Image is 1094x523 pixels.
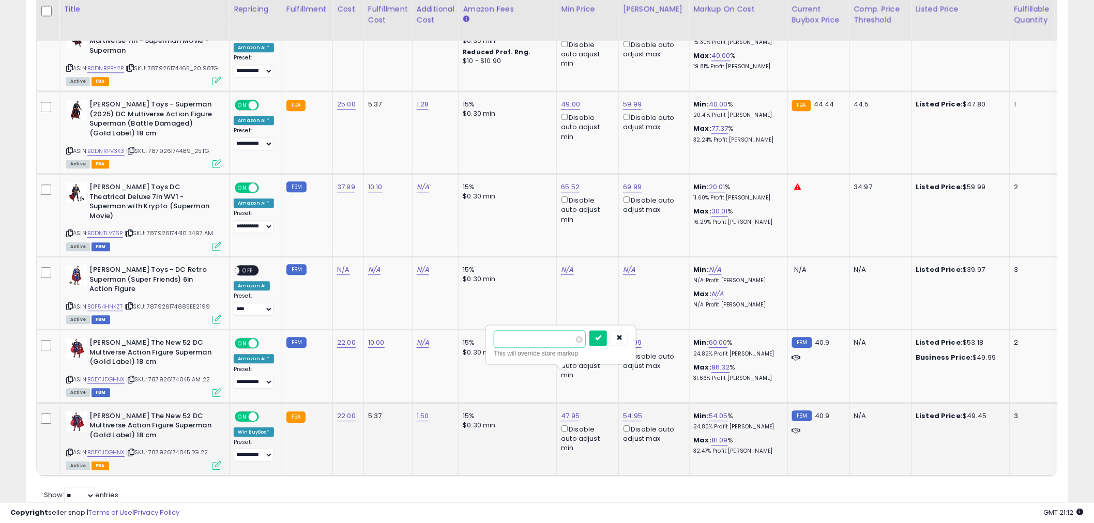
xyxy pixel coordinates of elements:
div: Preset: [234,54,274,78]
small: FBA [286,411,306,423]
span: FBM [92,315,110,324]
div: Current Buybox Price [792,4,845,25]
div: Disable auto adjust max [623,423,681,443]
a: Terms of Use [88,507,132,517]
a: 65.52 [561,182,580,192]
div: $49.99 [916,353,1002,362]
span: OFF [257,339,274,348]
span: FBA [92,462,109,470]
a: N/A [417,182,429,192]
a: 37.99 [337,182,355,192]
a: 81.09 [711,435,728,445]
div: ASIN: [66,27,221,84]
b: Min: [694,337,709,347]
span: ON [236,412,249,421]
span: N/A [795,265,807,274]
b: Listed Price: [916,182,963,192]
small: FBM [286,337,307,348]
a: B0DTJDGHNX [87,448,125,457]
a: 22.00 [337,337,356,348]
b: Min: [694,411,709,421]
b: Max: [694,206,712,216]
span: FBM [92,242,110,251]
a: B0DNRPBY2P [87,64,124,73]
small: FBA [792,100,811,111]
small: FBA [286,100,306,111]
b: Min: [694,99,709,109]
img: 41khrPF4m9L._SL40_.jpg [66,265,87,286]
div: $47.80 [916,100,1002,109]
div: [PERSON_NAME] [623,4,685,14]
div: % [694,207,780,226]
div: 5.37 [368,411,404,421]
p: 15.30% Profit [PERSON_NAME] [694,39,780,46]
div: ASIN: [66,182,221,250]
img: 3106xVC++CL._SL40_.jpg [66,100,87,120]
a: 77.37 [711,124,728,134]
a: B0DNTLV76P [87,229,123,238]
a: Privacy Policy [134,507,179,517]
div: 1 [1014,100,1046,109]
small: Amazon Fees. [463,14,469,24]
div: 15% [463,265,549,274]
a: N/A [711,289,724,299]
b: Max: [694,124,712,133]
span: | SKU: 787926174489_25TG [126,147,209,155]
b: Max: [694,289,712,299]
span: Show: entries [44,490,118,500]
div: % [694,436,780,455]
div: Amazon AI * [234,43,274,52]
div: seller snap | | [10,508,179,518]
a: 22.00 [337,411,356,421]
b: Listed Price: [916,265,963,274]
div: Win BuyBox * [234,427,274,437]
div: Title [64,4,225,14]
div: Preset: [234,366,274,389]
div: Amazon AI * [234,198,274,208]
a: 59.99 [623,99,642,110]
span: | SKU: 787926174465_20.98TG [126,64,218,72]
p: 24.82% Profit [PERSON_NAME] [694,350,780,358]
span: All listings currently available for purchase on Amazon [66,388,90,397]
div: ASIN: [66,411,221,469]
div: % [694,51,780,70]
a: N/A [368,265,381,275]
b: [PERSON_NAME] The New 52 DC Multiverse Action Figure Superman (Gold Label) 18 cm [89,338,215,370]
b: Listed Price: [916,337,963,347]
p: N/A Profit [PERSON_NAME] [694,301,780,309]
div: $49.45 [916,411,1002,421]
p: N/A Profit [PERSON_NAME] [694,277,780,284]
span: FBA [92,160,109,168]
p: 32.24% Profit [PERSON_NAME] [694,136,780,144]
div: Comp. Price Threshold [854,4,907,25]
div: $0.30 min [463,421,549,430]
b: [PERSON_NAME] Toys - DC Retro Superman (Super Friends) 6in Action Figure [89,265,215,297]
div: 15% [463,182,549,192]
a: 47.95 [561,411,580,421]
div: 44.5 [854,100,904,109]
div: N/A [854,338,904,347]
div: 3 [1014,411,1046,421]
div: $0.30 min [463,109,549,118]
div: 5.37 [368,100,404,109]
b: Min: [694,265,709,274]
div: $59.99 [916,182,1002,192]
b: [PERSON_NAME] The New 52 DC Multiverse Action Figure Superman (Gold Label) 18 cm [89,411,215,443]
p: 11.60% Profit [PERSON_NAME] [694,194,780,202]
p: 31.66% Profit [PERSON_NAME] [694,375,780,382]
a: N/A [417,265,429,275]
b: [PERSON_NAME] Toys DC Theatrical Deluxe 7in WV1 - Superman with Krypto (Superman Movie) [89,182,215,223]
span: | SKU: 787926174045 AM 22 [126,375,210,383]
span: ON [236,183,249,192]
div: Disable auto adjust max [623,194,681,214]
div: 15% [463,100,549,109]
a: N/A [623,265,635,275]
span: All listings currently available for purchase on Amazon [66,242,90,251]
p: 20.41% Profit [PERSON_NAME] [694,112,780,119]
div: $0.30 min [463,274,549,284]
div: % [694,124,780,143]
div: ASIN: [66,265,221,322]
div: Disable auto adjust min [561,423,611,453]
div: % [694,182,780,202]
div: $0.30 min [463,348,549,357]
